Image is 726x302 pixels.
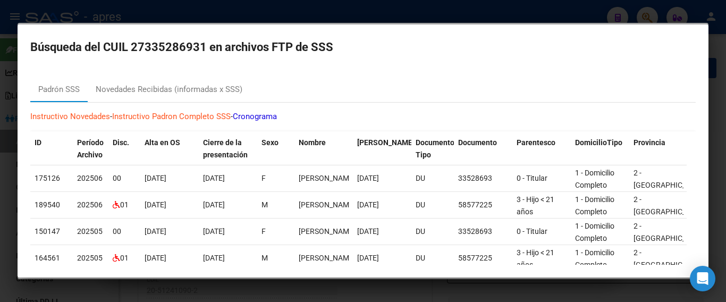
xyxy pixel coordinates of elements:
span: 1 - Domicilio Completo [575,195,614,216]
span: 202506 [77,200,103,209]
span: 1 - Domicilio Completo [575,248,614,269]
span: M [261,254,268,262]
span: [DATE] [357,227,379,236]
span: 2 - [GEOGRAPHIC_DATA] [634,222,705,242]
div: 01 [113,252,136,264]
span: 164561 [35,254,60,262]
datatable-header-cell: Cierre de la presentación [199,131,257,166]
span: MARTINEZ AGUSTIN [299,200,356,209]
datatable-header-cell: Documento Tipo [411,131,454,166]
span: Documento Tipo [416,138,454,159]
h2: Búsqueda del CUIL 27335286931 en archivos FTP de SSS [30,37,696,57]
div: 00 [113,225,136,238]
span: 202505 [77,254,103,262]
span: 0 - Titular [517,174,547,182]
span: Nombre [299,138,326,147]
div: 58577225 [458,252,508,264]
span: 202505 [77,227,103,236]
span: 150147 [35,227,60,236]
a: Instructivo Padron Completo SSS [112,112,231,121]
span: ID [35,138,41,147]
a: Instructivo Novedades [30,112,110,121]
span: 3 - Hijo < 21 años [517,248,554,269]
div: DU [416,199,450,211]
span: [DATE] [145,174,166,182]
datatable-header-cell: Documento [454,131,512,166]
span: 2 - [GEOGRAPHIC_DATA] [634,169,705,189]
div: 33528693 [458,172,508,184]
span: M [261,200,268,209]
span: MARTINEZ YAMILA [299,174,356,182]
span: Período Archivo [77,138,104,159]
span: 189540 [35,200,60,209]
div: 00 [113,172,136,184]
span: [DATE] [203,174,225,182]
span: F [261,227,266,236]
span: 202506 [77,174,103,182]
datatable-header-cell: Alta en OS [140,131,199,166]
datatable-header-cell: ID [30,131,73,166]
div: DU [416,172,450,184]
div: Novedades Recibidas (informadas x SSS) [96,83,242,96]
span: Parentesco [517,138,555,147]
span: [DATE] [203,254,225,262]
span: MARTINEZ YAMILA [299,227,356,236]
div: Open Intercom Messenger [690,266,715,291]
div: 01 [113,199,136,211]
span: Disc. [113,138,129,147]
span: Provincia [634,138,665,147]
a: Cronograma [233,112,277,121]
div: DU [416,252,450,264]
span: 1 - Domicilio Completo [575,222,614,242]
p: - - [30,111,696,123]
span: Documento [458,138,497,147]
span: [PERSON_NAME]. [357,138,417,147]
span: 3 - Hijo < 21 años [517,195,554,216]
span: Alta en OS [145,138,180,147]
datatable-header-cell: Período Archivo [73,131,108,166]
span: 0 - Titular [517,227,547,236]
span: [DATE] [357,174,379,182]
span: Cierre de la presentación [203,138,248,159]
span: [DATE] [357,254,379,262]
span: [DATE] [203,200,225,209]
span: 2 - [GEOGRAPHIC_DATA] [634,195,705,216]
datatable-header-cell: DomicilioTipo [571,131,629,166]
span: MARTINEZ AGUSTIN [299,254,356,262]
datatable-header-cell: Disc. [108,131,140,166]
span: [DATE] [145,200,166,209]
span: 2 - [GEOGRAPHIC_DATA] [634,248,705,269]
datatable-header-cell: Fecha Nac. [353,131,411,166]
span: Sexo [261,138,278,147]
span: [DATE] [145,254,166,262]
span: [DATE] [357,200,379,209]
datatable-header-cell: Sexo [257,131,294,166]
datatable-header-cell: Parentesco [512,131,571,166]
datatable-header-cell: Nombre [294,131,353,166]
span: DomicilioTipo [575,138,622,147]
div: DU [416,225,450,238]
div: 33528693 [458,225,508,238]
span: [DATE] [203,227,225,236]
div: Padrón SSS [38,83,80,96]
span: [DATE] [145,227,166,236]
span: 175126 [35,174,60,182]
div: 58577225 [458,199,508,211]
span: F [261,174,266,182]
span: 1 - Domicilio Completo [575,169,614,189]
datatable-header-cell: Provincia [629,131,688,166]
